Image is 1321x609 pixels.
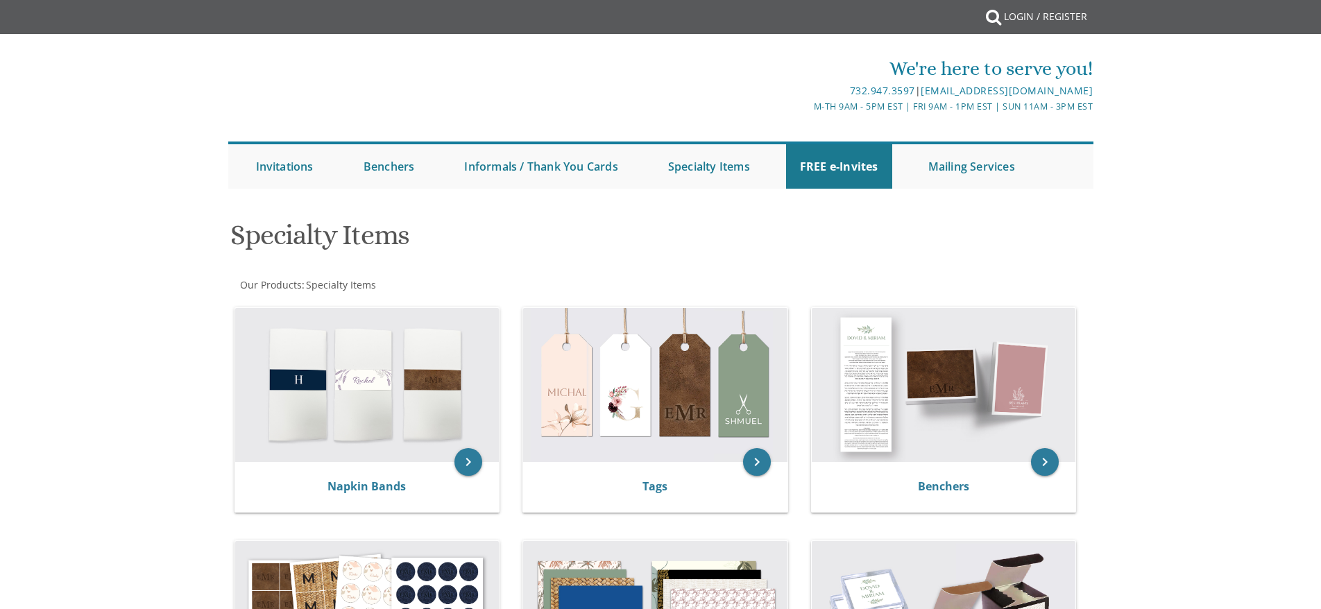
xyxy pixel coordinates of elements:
div: | [517,83,1093,99]
img: Benchers [812,308,1076,462]
a: Benchers [918,479,969,494]
a: Napkin Bands [327,479,406,494]
a: Invitations [242,144,327,189]
a: Specialty Items [654,144,764,189]
div: We're here to serve you! [517,55,1093,83]
a: Specialty Items [305,278,376,291]
a: Our Products [239,278,302,291]
a: Benchers [350,144,429,189]
a: 732.947.3597 [850,84,915,97]
a: keyboard_arrow_right [1031,448,1059,476]
img: Napkin Bands [235,308,500,462]
div: M-Th 9am - 5pm EST | Fri 9am - 1pm EST | Sun 11am - 3pm EST [517,99,1093,114]
a: Mailing Services [914,144,1029,189]
h1: Specialty Items [230,220,796,261]
span: Specialty Items [306,278,376,291]
a: FREE e-Invites [786,144,892,189]
a: Informals / Thank You Cards [450,144,631,189]
a: Tags [642,479,667,494]
div: : [228,278,661,292]
a: keyboard_arrow_right [454,448,482,476]
a: keyboard_arrow_right [743,448,771,476]
img: Tags [523,308,787,462]
a: [EMAIL_ADDRESS][DOMAIN_NAME] [921,84,1093,97]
